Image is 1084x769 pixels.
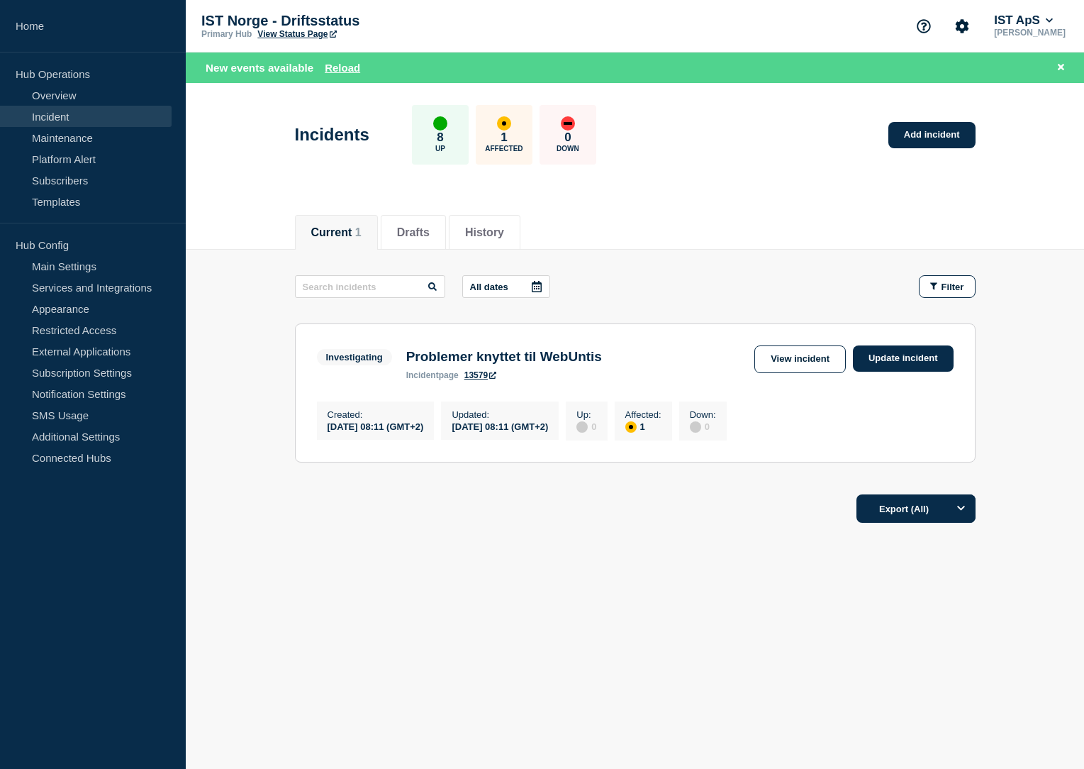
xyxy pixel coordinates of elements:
a: Update incident [853,345,954,372]
span: Investigating [317,349,392,365]
p: All dates [470,282,508,292]
a: Add incident [888,122,976,148]
button: Account settings [947,11,977,41]
button: All dates [462,275,550,298]
p: Down [557,145,579,153]
a: 13579 [464,370,496,380]
p: 0 [564,131,571,145]
div: 0 [690,420,716,433]
div: disabled [690,421,701,433]
button: Support [909,11,939,41]
p: Up [435,145,445,153]
button: Export (All) [856,494,976,523]
div: [DATE] 08:11 (GMT+2) [452,420,548,432]
span: incident [406,370,439,380]
input: Search incidents [295,275,445,298]
a: View incident [754,345,846,373]
span: Filter [941,282,964,292]
p: 1 [501,131,507,145]
p: Updated : [452,409,548,420]
button: Filter [919,275,976,298]
a: View Status Page [257,29,336,39]
p: [PERSON_NAME] [991,28,1068,38]
p: Primary Hub [201,29,252,39]
p: Down : [690,409,716,420]
p: IST Norge - Driftsstatus [201,13,485,29]
button: IST ApS [991,13,1056,28]
h1: Incidents [295,125,369,145]
p: Up : [576,409,596,420]
p: Created : [328,409,424,420]
p: Affected : [625,409,661,420]
div: affected [625,421,637,433]
div: disabled [576,421,588,433]
span: New events available [206,62,313,74]
p: page [406,370,459,380]
button: Reload [325,62,360,74]
div: 1 [625,420,661,433]
div: 0 [576,420,596,433]
div: [DATE] 08:11 (GMT+2) [328,420,424,432]
button: Options [947,494,976,523]
div: down [561,116,575,131]
button: Current 1 [311,226,362,239]
div: affected [497,116,511,131]
h3: Problemer knyttet til WebUntis [406,349,602,365]
span: 1 [355,226,362,238]
button: Drafts [397,226,430,239]
p: 8 [437,131,443,145]
p: Affected [485,145,523,153]
div: up [433,116,447,131]
button: History [465,226,504,239]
